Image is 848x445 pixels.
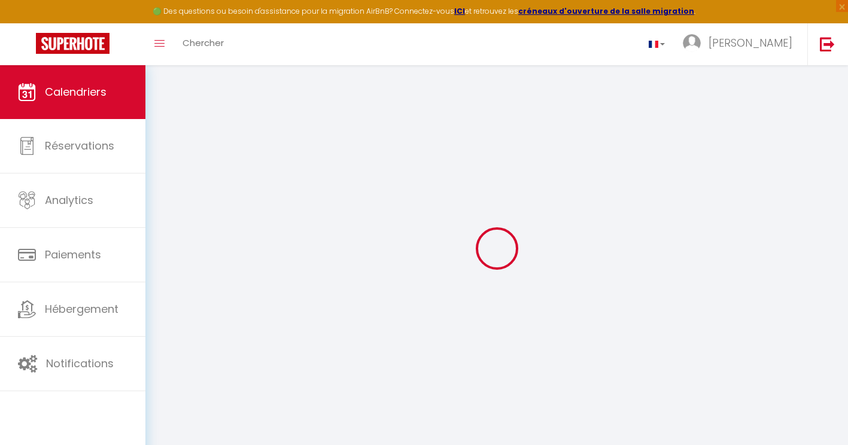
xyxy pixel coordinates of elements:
a: créneaux d'ouverture de la salle migration [518,6,694,16]
span: Notifications [46,356,114,371]
button: Ouvrir le widget de chat LiveChat [10,5,45,41]
a: ICI [454,6,465,16]
img: logout [820,36,835,51]
span: Chercher [183,36,224,49]
span: [PERSON_NAME] [709,35,792,50]
a: Chercher [174,23,233,65]
a: ... [PERSON_NAME] [674,23,807,65]
span: Réservations [45,138,114,153]
img: ... [683,34,701,52]
span: Paiements [45,247,101,262]
span: Analytics [45,193,93,208]
span: Hébergement [45,301,118,316]
span: Calendriers [45,84,107,99]
img: Super Booking [36,33,110,54]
